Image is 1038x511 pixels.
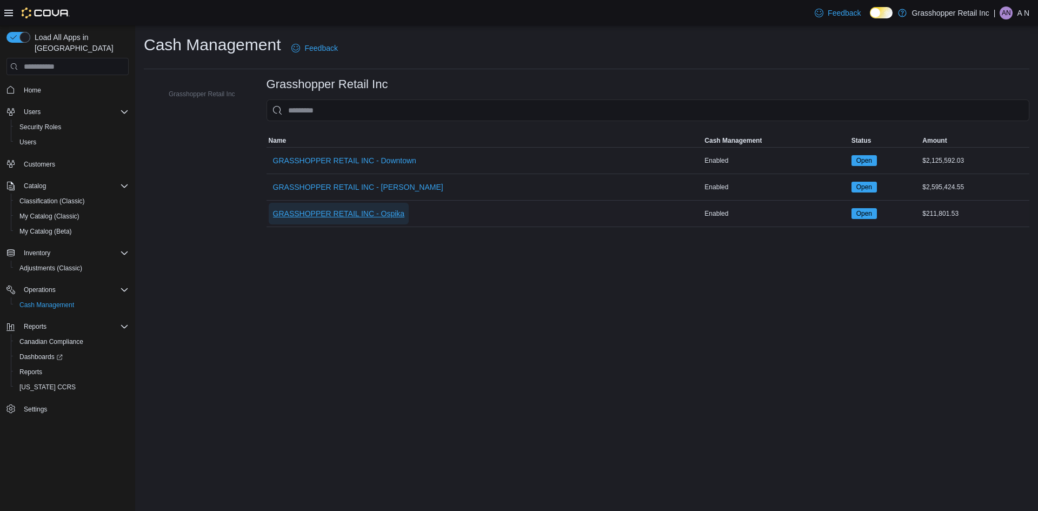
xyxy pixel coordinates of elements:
[24,249,50,257] span: Inventory
[15,210,129,223] span: My Catalog (Classic)
[920,181,1029,194] div: $2,595,424.55
[702,134,849,147] button: Cash Management
[19,383,76,391] span: [US_STATE] CCRS
[2,82,133,97] button: Home
[849,134,921,147] button: Status
[19,247,55,260] button: Inventory
[11,194,133,209] button: Classification (Classic)
[304,43,337,54] span: Feedback
[19,283,60,296] button: Operations
[19,402,129,416] span: Settings
[11,261,133,276] button: Adjustments (Classic)
[15,262,86,275] a: Adjustments (Classic)
[15,195,89,208] a: Classification (Classic)
[912,6,989,19] p: Grasshopper Retail Inc
[19,247,129,260] span: Inventory
[920,154,1029,167] div: $2,125,592.03
[15,298,78,311] a: Cash Management
[19,301,74,309] span: Cash Management
[11,135,133,150] button: Users
[15,335,88,348] a: Canadian Compliance
[19,320,51,333] button: Reports
[19,320,129,333] span: Reports
[920,134,1029,147] button: Amount
[24,286,56,294] span: Operations
[2,319,133,334] button: Reports
[19,403,51,416] a: Settings
[22,8,70,18] img: Cova
[24,322,46,331] span: Reports
[856,209,872,218] span: Open
[19,337,83,346] span: Canadian Compliance
[11,224,133,239] button: My Catalog (Beta)
[19,264,82,273] span: Adjustments (Classic)
[920,207,1029,220] div: $211,801.53
[810,2,865,24] a: Feedback
[19,180,50,193] button: Catalog
[11,209,133,224] button: My Catalog (Classic)
[15,262,129,275] span: Adjustments (Classic)
[11,334,133,349] button: Canadian Compliance
[1017,6,1029,19] p: A N
[273,208,405,219] span: GRASSHOPPER RETAIL INC - Ospika
[267,99,1029,121] input: This is a search bar. As you type, the results lower in the page will automatically filter.
[856,156,872,165] span: Open
[15,136,129,149] span: Users
[15,350,67,363] a: Dashboards
[19,84,45,97] a: Home
[267,78,388,91] h3: Grasshopper Retail Inc
[851,136,871,145] span: Status
[154,88,239,101] button: Grasshopper Retail Inc
[19,197,85,205] span: Classification (Classic)
[269,203,409,224] button: GRASSHOPPER RETAIL INC - Ospika
[6,77,129,445] nav: Complex example
[2,156,133,172] button: Customers
[870,7,893,18] input: Dark Mode
[994,6,996,19] p: |
[15,225,129,238] span: My Catalog (Beta)
[2,282,133,297] button: Operations
[19,105,45,118] button: Users
[1000,6,1013,19] div: A N
[15,335,129,348] span: Canadian Compliance
[15,366,129,379] span: Reports
[269,176,448,198] button: GRASSHOPPER RETAIL INC - [PERSON_NAME]
[702,154,849,167] div: Enabled
[11,349,133,364] a: Dashboards
[19,283,129,296] span: Operations
[30,32,129,54] span: Load All Apps in [GEOGRAPHIC_DATA]
[24,86,41,95] span: Home
[24,182,46,190] span: Catalog
[15,366,46,379] a: Reports
[269,136,287,145] span: Name
[11,380,133,395] button: [US_STATE] CCRS
[2,104,133,120] button: Users
[269,150,421,171] button: GRASSHOPPER RETAIL INC - Downtown
[19,138,36,147] span: Users
[19,83,129,96] span: Home
[273,155,416,166] span: GRASSHOPPER RETAIL INC - Downtown
[19,158,59,171] a: Customers
[702,207,849,220] div: Enabled
[267,134,703,147] button: Name
[2,401,133,417] button: Settings
[15,298,129,311] span: Cash Management
[144,34,281,56] h1: Cash Management
[851,208,877,219] span: Open
[19,180,129,193] span: Catalog
[856,182,872,192] span: Open
[702,181,849,194] div: Enabled
[19,212,79,221] span: My Catalog (Classic)
[24,108,41,116] span: Users
[15,350,129,363] span: Dashboards
[19,123,61,131] span: Security Roles
[851,182,877,193] span: Open
[2,245,133,261] button: Inventory
[273,182,443,193] span: GRASSHOPPER RETAIL INC - [PERSON_NAME]
[15,225,76,238] a: My Catalog (Beta)
[11,364,133,380] button: Reports
[1002,6,1011,19] span: AN
[2,178,133,194] button: Catalog
[19,157,129,171] span: Customers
